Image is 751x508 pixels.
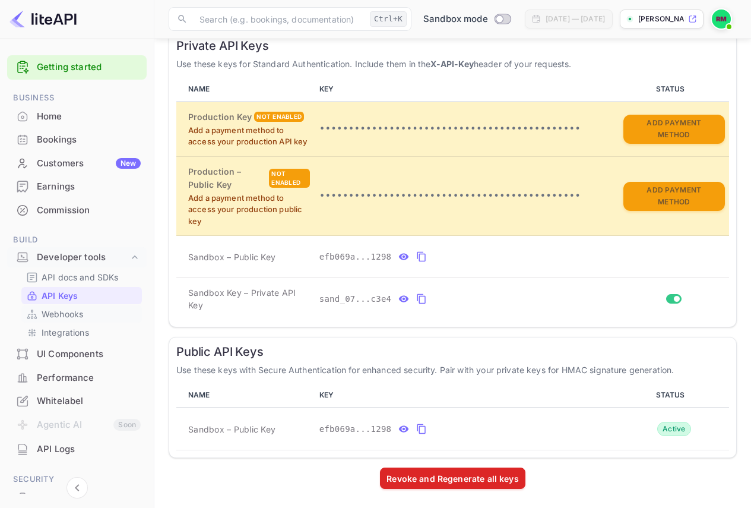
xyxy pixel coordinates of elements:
th: KEY [315,77,619,102]
p: Integrations [42,326,89,339]
div: API Logs [37,443,141,456]
img: LiteAPI logo [9,10,77,29]
th: NAME [176,77,315,102]
div: UI Components [7,343,147,366]
span: Build [7,234,147,247]
div: API Keys [21,287,142,304]
div: [DATE] — [DATE] [546,14,605,24]
div: Home [7,105,147,128]
span: Sandbox mode [423,12,488,26]
span: sand_07...c3e4 [319,293,392,305]
div: New [116,158,141,169]
p: Add a payment method to access your production API key [188,125,310,148]
a: API Logs [7,438,147,460]
div: Performance [7,367,147,390]
h6: Production Key [188,111,252,124]
p: ••••••••••••••••••••••••••••••••••••••••••••• [319,189,614,203]
strong: X-API-Key [430,59,473,69]
div: API Logs [7,438,147,461]
div: Revoke and Regenerate all keys [386,472,519,485]
a: Commission [7,199,147,221]
p: Use these keys for Standard Authentication. Include them in the header of your requests. [176,58,729,70]
a: API docs and SDKs [26,271,137,283]
div: Getting started [7,55,147,80]
div: Earnings [7,175,147,198]
div: Home [37,110,141,124]
th: STATUS [619,383,729,408]
table: public api keys table [176,383,729,450]
p: API docs and SDKs [42,271,119,283]
a: API Keys [26,289,137,302]
td: Sandbox Key – Private API Key [176,278,315,320]
a: Whitelabel [7,390,147,412]
p: Use these keys with Secure Authentication for enhanced security. Pair with your private keys for ... [176,364,729,376]
button: Collapse navigation [66,477,88,498]
span: Sandbox – Public Key [188,251,275,263]
p: ••••••••••••••••••••••••••••••••••••••••••••• [319,122,614,136]
a: Integrations [26,326,137,339]
a: Bookings [7,128,147,150]
div: Webhooks [21,305,142,323]
div: Active [657,422,691,436]
div: Integrations [21,324,142,341]
div: Performance [37,371,141,385]
p: Add a payment method to access your production public key [188,193,310,228]
a: Add Payment Method [623,123,725,133]
button: Add Payment Method [623,182,725,211]
div: Whitelabel [37,395,141,408]
p: Webhooks [42,308,83,320]
a: Performance [7,367,147,389]
button: Add Payment Method [623,115,725,144]
a: Getting started [37,61,141,74]
span: efb069a...1298 [319,251,392,263]
div: Earnings [37,180,141,194]
div: Not enabled [254,112,304,122]
a: Add Payment Method [623,190,725,200]
th: NAME [176,383,315,408]
div: Fraud management [37,491,141,504]
img: Rodrigo Mendez [712,10,731,29]
div: Customers [37,157,141,171]
a: Webhooks [26,308,137,320]
div: Whitelabel [7,390,147,413]
div: Ctrl+K [370,11,407,27]
a: Fraud management [7,486,147,508]
div: API docs and SDKs [21,269,142,286]
div: Commission [7,199,147,222]
h6: Private API Keys [176,39,729,53]
table: private api keys table [176,77,729,320]
h6: Production – Public Key [188,165,267,191]
a: CustomersNew [7,152,147,174]
div: Bookings [7,128,147,152]
span: Business [7,91,147,105]
div: UI Components [37,348,141,361]
div: Not enabled [269,169,309,188]
th: KEY [315,383,619,408]
a: UI Components [7,343,147,365]
th: STATUS [619,77,729,102]
input: Search (e.g. bookings, documentation) [192,7,365,31]
p: API Keys [42,289,78,302]
span: Security [7,473,147,486]
div: Developer tools [7,247,147,268]
span: efb069a...1298 [319,423,392,436]
span: Sandbox – Public Key [188,423,275,436]
p: [PERSON_NAME].n... [638,14,686,24]
div: Commission [37,204,141,217]
div: Switch to Production mode [419,12,515,26]
h6: Public API Keys [176,345,729,359]
a: Home [7,105,147,127]
div: Developer tools [37,251,129,264]
div: Bookings [37,133,141,147]
div: CustomersNew [7,152,147,175]
a: Earnings [7,175,147,197]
